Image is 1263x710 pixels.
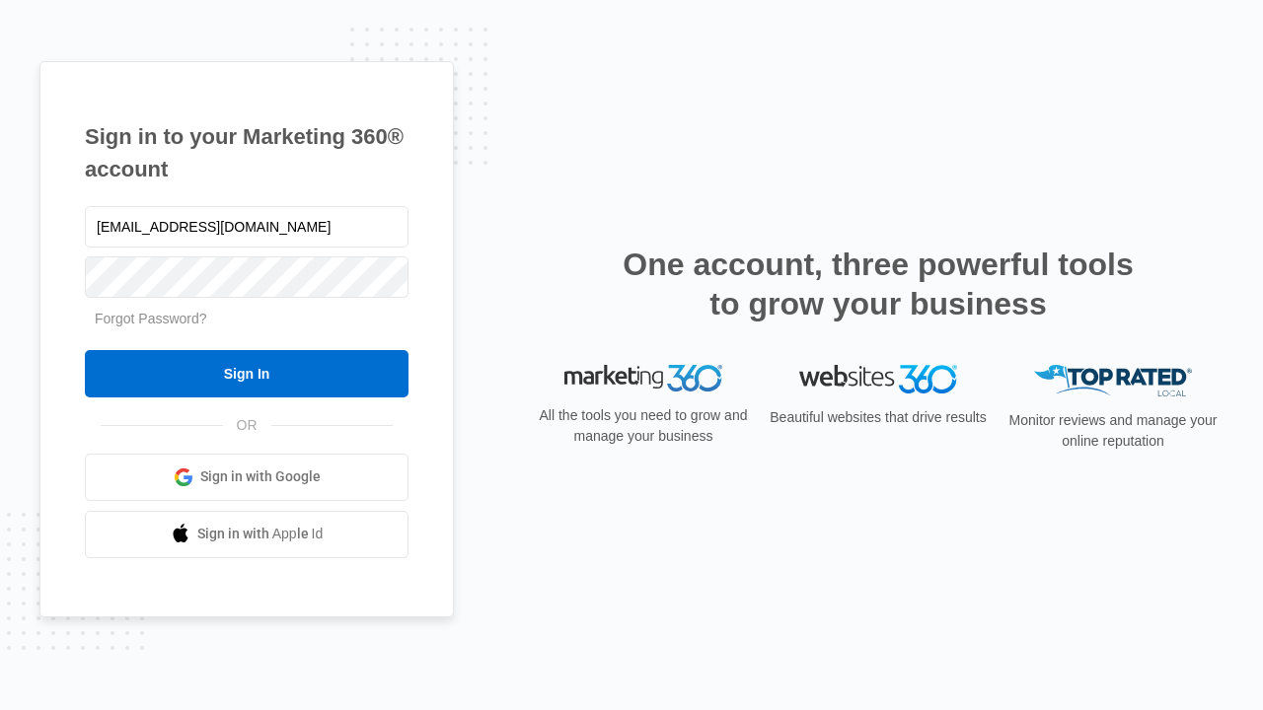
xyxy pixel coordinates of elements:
[223,415,271,436] span: OR
[95,311,207,326] a: Forgot Password?
[799,365,957,393] img: Websites 360
[617,245,1140,323] h2: One account, three powerful tools to grow your business
[1034,365,1192,397] img: Top Rated Local
[85,511,409,558] a: Sign in with Apple Id
[85,206,409,248] input: Email
[197,524,324,544] span: Sign in with Apple Id
[564,365,722,392] img: Marketing 360
[768,407,989,428] p: Beautiful websites that drive results
[85,120,409,185] h1: Sign in to your Marketing 360® account
[85,350,409,397] input: Sign In
[533,405,754,447] p: All the tools you need to grow and manage your business
[200,466,321,487] span: Sign in with Google
[1003,410,1224,452] p: Monitor reviews and manage your online reputation
[85,454,409,501] a: Sign in with Google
